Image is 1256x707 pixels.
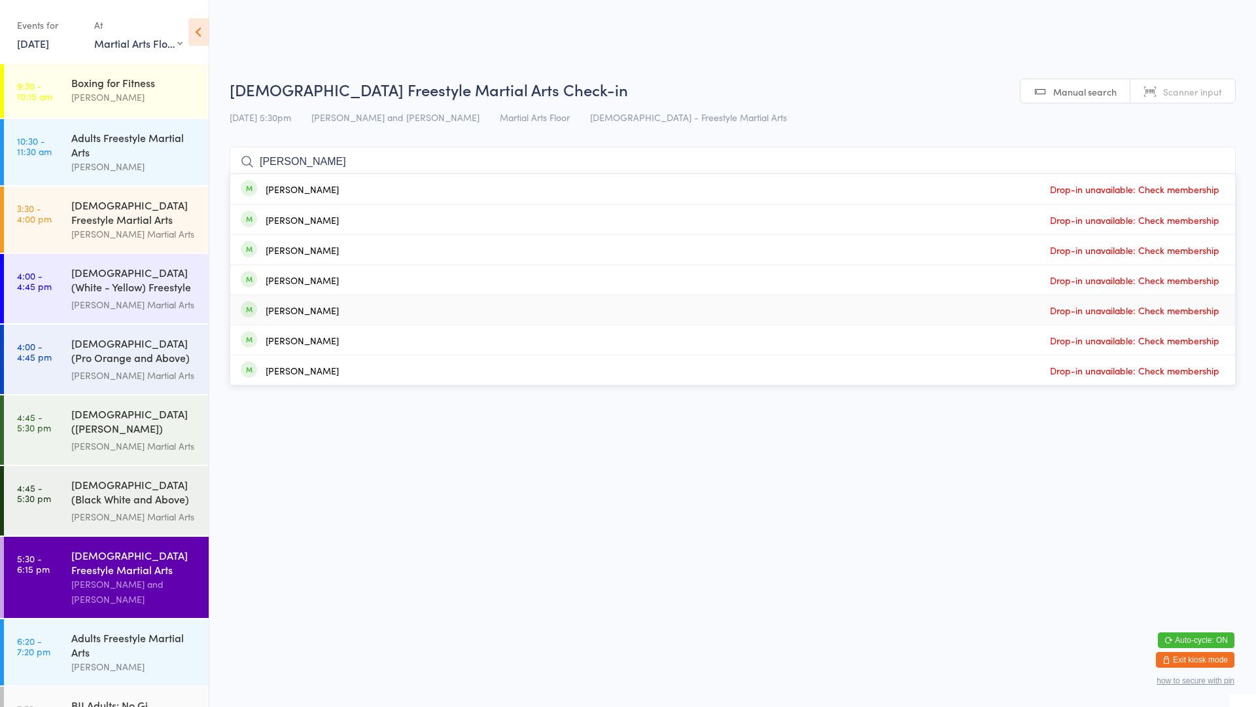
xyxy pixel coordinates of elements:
div: [PERSON_NAME] [266,245,339,255]
time: 3:30 - 4:00 pm [17,203,52,224]
time: 4:45 - 5:30 pm [17,482,51,503]
a: 4:00 -4:45 pm[DEMOGRAPHIC_DATA] (Pro Orange and Above) Freestyle Martial Art...[PERSON_NAME] Mart... [4,325,209,394]
span: Martial Arts Floor [500,111,570,124]
input: Search [230,147,1236,177]
a: 3:30 -4:00 pm[DEMOGRAPHIC_DATA] Freestyle Martial Arts[PERSON_NAME] Martial Arts [4,187,209,253]
div: [DEMOGRAPHIC_DATA] (White - Yellow) Freestyle Martial Arts [71,265,198,297]
a: 5:30 -6:15 pm[DEMOGRAPHIC_DATA] Freestyle Martial Arts[PERSON_NAME] and [PERSON_NAME] [4,537,209,618]
span: Drop-in unavailable: Check membership [1047,210,1223,230]
div: Adults Freestyle Martial Arts [71,130,198,159]
div: [DEMOGRAPHIC_DATA] Freestyle Martial Arts [71,198,198,227]
a: 10:30 -11:30 amAdults Freestyle Martial Arts[PERSON_NAME] [4,119,209,185]
span: Scanner input [1163,85,1222,98]
div: [PERSON_NAME] Martial Arts [71,439,198,454]
h2: [DEMOGRAPHIC_DATA] Freestyle Martial Arts Check-in [230,79,1236,100]
a: 4:00 -4:45 pm[DEMOGRAPHIC_DATA] (White - Yellow) Freestyle Martial Arts[PERSON_NAME] Martial Arts [4,254,209,323]
div: [PERSON_NAME] and [PERSON_NAME] [71,577,198,607]
span: [DATE] 5:30pm [230,111,291,124]
div: Boxing for Fitness [71,75,198,90]
time: 4:00 - 4:45 pm [17,341,52,362]
div: [PERSON_NAME] Martial Arts [71,509,198,524]
a: 4:45 -5:30 pm[DEMOGRAPHIC_DATA] ([PERSON_NAME]) Freestyle Martial Arts[PERSON_NAME] Martial Arts [4,395,209,465]
span: Drop-in unavailable: Check membership [1047,270,1223,290]
div: [PERSON_NAME] [266,215,339,225]
time: 9:30 - 10:15 am [17,81,52,101]
span: Drop-in unavailable: Check membership [1047,179,1223,199]
div: Martial Arts Floor [94,36,183,50]
div: At [94,14,183,36]
time: 6:20 - 7:20 pm [17,636,50,657]
div: [PERSON_NAME] Martial Arts [71,297,198,312]
time: 10:30 - 11:30 am [17,136,52,156]
div: [PERSON_NAME] [71,159,198,174]
div: [PERSON_NAME] [71,90,198,105]
a: 6:20 -7:20 pmAdults Freestyle Martial Arts[PERSON_NAME] [4,619,209,685]
span: [PERSON_NAME] and [PERSON_NAME] [311,111,480,124]
time: 4:00 - 4:45 pm [17,270,52,291]
div: Adults Freestyle Martial Arts [71,630,198,659]
div: [PERSON_NAME] [71,659,198,674]
time: 5:30 - 6:15 pm [17,553,50,574]
div: Events for [17,14,81,36]
div: [PERSON_NAME] [266,275,339,285]
div: [PERSON_NAME] [266,335,339,346]
div: [PERSON_NAME] Martial Arts [71,227,198,242]
div: [DEMOGRAPHIC_DATA] (Pro Orange and Above) Freestyle Martial Art... [71,336,198,368]
a: 9:30 -10:15 amBoxing for Fitness[PERSON_NAME] [4,64,209,118]
div: [PERSON_NAME] Martial Arts [71,368,198,383]
a: 4:45 -5:30 pm[DEMOGRAPHIC_DATA] (Black White and Above) Freestyle Martial ...[PERSON_NAME] Martia... [4,466,209,535]
div: [PERSON_NAME] [266,365,339,376]
span: Drop-in unavailable: Check membership [1047,240,1223,260]
span: Manual search [1053,85,1117,98]
span: Drop-in unavailable: Check membership [1047,361,1223,380]
div: [DEMOGRAPHIC_DATA] Freestyle Martial Arts [71,548,198,577]
button: how to secure with pin [1157,676,1234,685]
button: Auto-cycle: ON [1158,632,1234,648]
div: [PERSON_NAME] [266,305,339,316]
span: Drop-in unavailable: Check membership [1047,300,1223,320]
a: [DATE] [17,36,49,50]
div: [DEMOGRAPHIC_DATA] (Black White and Above) Freestyle Martial ... [71,477,198,509]
div: [DEMOGRAPHIC_DATA] ([PERSON_NAME]) Freestyle Martial Arts [71,407,198,439]
div: [PERSON_NAME] [266,184,339,194]
button: Exit kiosk mode [1156,652,1234,668]
time: 4:45 - 5:30 pm [17,412,51,433]
span: Drop-in unavailable: Check membership [1047,331,1223,350]
span: [DEMOGRAPHIC_DATA] - Freestyle Martial Arts [590,111,787,124]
